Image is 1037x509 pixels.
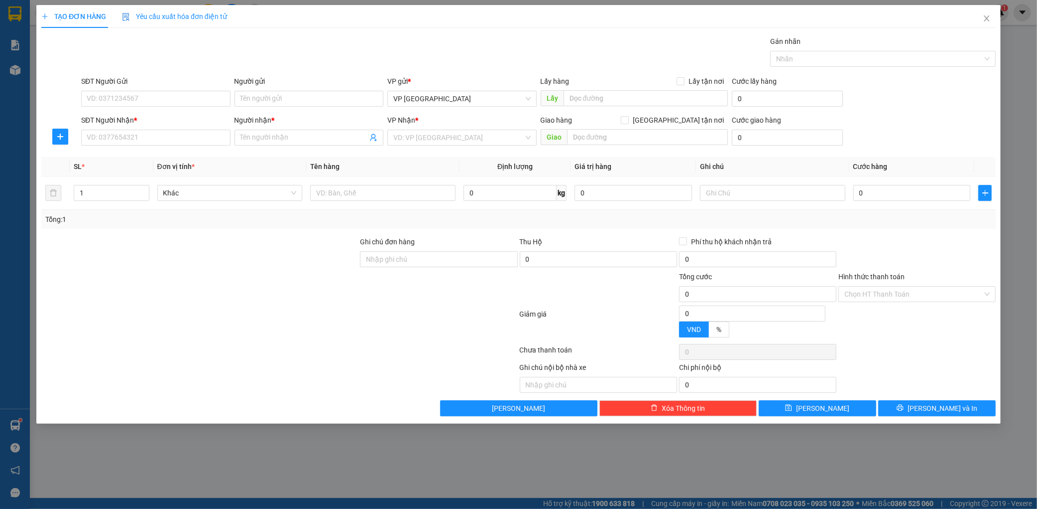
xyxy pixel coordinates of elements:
[163,185,296,200] span: Khác
[387,116,415,124] span: VP Nhận
[732,130,843,146] input: Cước giao hàng
[41,13,48,20] span: plus
[541,77,570,85] span: Lấy hàng
[52,129,68,145] button: plus
[696,157,849,176] th: Ghi chú
[360,238,415,246] label: Ghi chú đơn hàng
[387,76,537,87] div: VP gửi
[519,377,677,393] input: Nhập ghi chú
[5,74,116,88] li: In ngày: 17:35 14/10
[853,163,888,170] span: Cước hàng
[687,326,701,334] span: VND
[687,236,776,247] span: Phí thu hộ khách nhận trả
[519,344,678,362] div: Chưa thanh toán
[310,163,340,170] span: Tên hàng
[74,163,82,170] span: SL
[157,163,194,170] span: Đơn vị tính
[732,91,843,107] input: Cước lấy hàng
[45,214,400,225] div: Tổng: 1
[519,309,678,342] div: Giảm giá
[497,163,533,170] span: Định lượng
[897,404,904,412] span: printer
[41,12,106,20] span: TẠO ĐƠN HÀNG
[122,13,130,21] img: icon
[492,403,545,414] span: [PERSON_NAME]
[796,403,849,414] span: [PERSON_NAME]
[700,185,845,201] input: Ghi Chú
[369,134,377,142] span: user-add
[567,129,728,145] input: Dọc đường
[564,90,728,106] input: Dọc đường
[5,60,116,74] li: [PERSON_NAME]
[838,273,905,281] label: Hình thức thanh toán
[541,90,564,106] span: Lấy
[519,238,542,246] span: Thu Hộ
[557,185,567,201] span: kg
[908,403,977,414] span: [PERSON_NAME] và In
[53,133,68,141] span: plus
[878,400,996,416] button: printer[PERSON_NAME] và In
[983,14,991,22] span: close
[979,189,991,197] span: plus
[575,163,611,170] span: Giá trị hàng
[45,185,61,201] button: delete
[662,403,705,414] span: Xóa Thông tin
[732,77,777,85] label: Cước lấy hàng
[978,185,992,201] button: plus
[541,129,567,145] span: Giao
[81,115,230,126] div: SĐT Người Nhận
[81,76,230,87] div: SĐT Người Gửi
[541,116,573,124] span: Giao hàng
[629,115,728,126] span: [GEOGRAPHIC_DATA] tận nơi
[770,37,801,45] label: Gán nhãn
[685,76,728,87] span: Lấy tận nơi
[575,185,692,201] input: 0
[651,404,658,412] span: delete
[234,76,383,87] div: Người gửi
[122,12,227,20] span: Yêu cầu xuất hóa đơn điện tử
[393,91,531,106] span: VP Mỹ Đình
[716,326,721,334] span: %
[310,185,456,201] input: VD: Bàn, Ghế
[679,362,836,377] div: Chi phí nội bộ
[732,116,781,124] label: Cước giao hàng
[234,115,383,126] div: Người nhận
[679,273,712,281] span: Tổng cước
[785,404,792,412] span: save
[440,400,597,416] button: [PERSON_NAME]
[519,362,677,377] div: Ghi chú nội bộ nhà xe
[759,400,876,416] button: save[PERSON_NAME]
[599,400,757,416] button: deleteXóa Thông tin
[360,251,517,267] input: Ghi chú đơn hàng
[973,5,1001,33] button: Close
